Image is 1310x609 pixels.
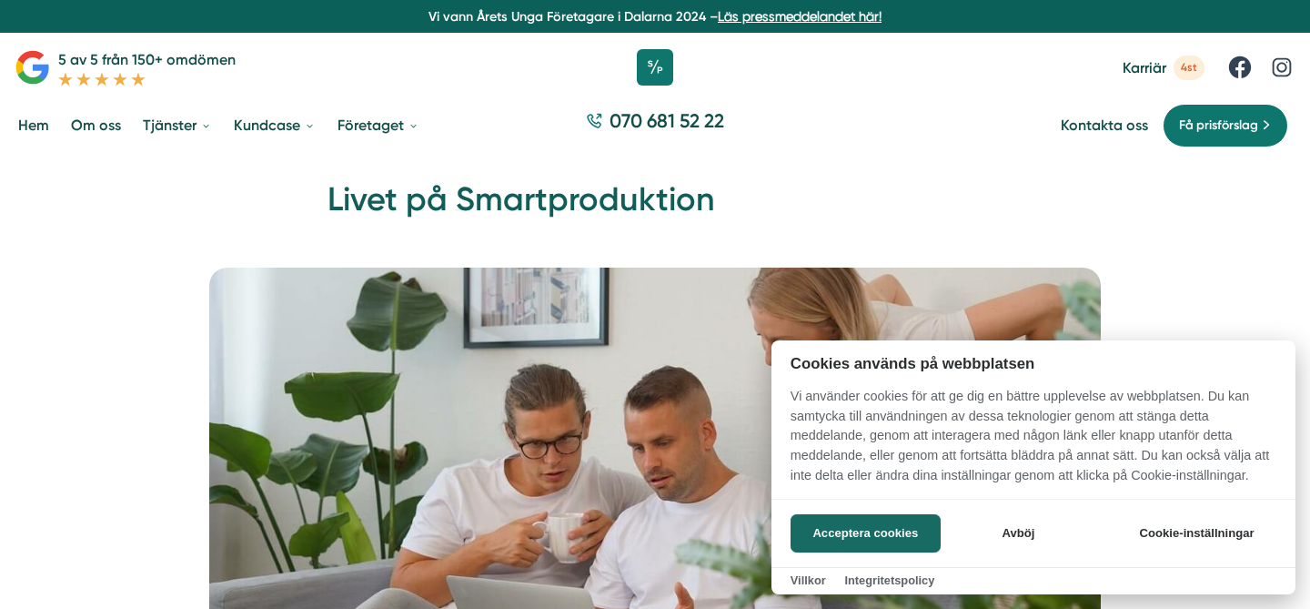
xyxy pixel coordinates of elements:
a: Villkor [791,573,826,587]
button: Cookie-inställningar [1117,514,1276,553]
h2: Cookies används på webbplatsen [771,355,1295,372]
button: Avböj [946,514,1091,553]
a: Integritetspolicy [844,573,934,587]
p: Vi använder cookies för att ge dig en bättre upplevelse av webbplatsen. Du kan samtycka till anvä... [771,387,1295,498]
button: Acceptera cookies [791,514,941,553]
